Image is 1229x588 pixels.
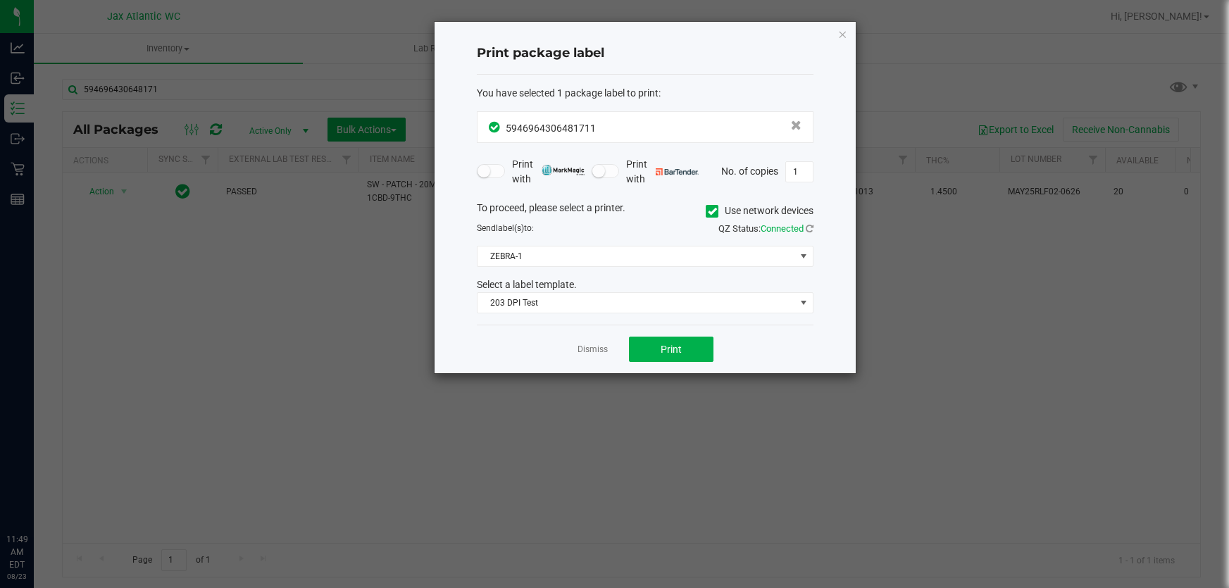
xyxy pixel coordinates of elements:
[478,293,795,313] span: 203 DPI Test
[578,344,608,356] a: Dismiss
[14,475,56,518] iframe: Resource center
[626,157,699,187] span: Print with
[512,157,585,187] span: Print with
[477,87,659,99] span: You have selected 1 package label to print
[496,223,524,233] span: label(s)
[478,246,795,266] span: ZEBRA-1
[661,344,682,355] span: Print
[477,86,813,101] div: :
[506,123,596,134] span: 5946964306481711
[629,337,713,362] button: Print
[489,120,502,135] span: In Sync
[477,223,534,233] span: Send to:
[477,44,813,63] h4: Print package label
[718,223,813,234] span: QZ Status:
[706,204,813,218] label: Use network devices
[466,277,824,292] div: Select a label template.
[721,165,778,176] span: No. of copies
[466,201,824,222] div: To proceed, please select a printer.
[542,165,585,175] img: mark_magic_cybra.png
[761,223,804,234] span: Connected
[656,168,699,175] img: bartender.png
